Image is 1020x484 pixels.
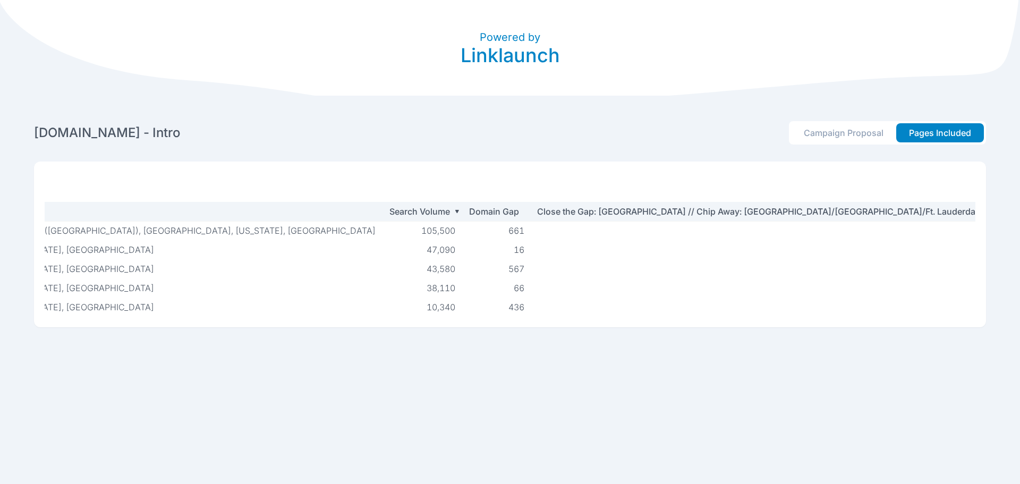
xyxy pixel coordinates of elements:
[393,283,455,293] p: 38,110
[393,264,455,274] p: 43,580
[896,123,984,142] button: Pages Included
[393,244,455,255] p: 47,090
[461,30,560,45] p: Powered by
[461,45,560,66] p: Linklaunch
[472,302,524,312] p: 436
[791,123,896,142] button: Campaign Proposal
[472,283,524,293] p: 66
[472,264,524,274] p: 567
[472,225,524,236] p: 661
[393,225,455,236] p: 105,500
[468,206,519,217] p: Domain Gap
[388,206,450,217] p: Search Volume
[472,244,524,255] p: 16
[393,302,455,312] p: 10,340
[34,124,181,141] p: [DOMAIN_NAME] - Intro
